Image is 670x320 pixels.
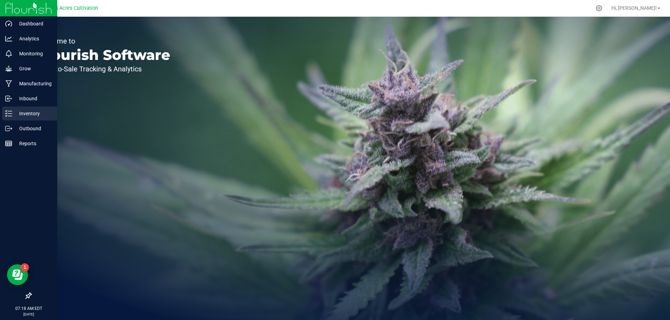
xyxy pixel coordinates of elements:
inline-svg: Outbound [5,125,12,132]
iframe: Resource center unread badge [21,263,29,272]
inline-svg: Grow [5,65,12,72]
p: Outbound [12,124,54,133]
inline-svg: Manufacturing [5,80,12,87]
span: Hi, [PERSON_NAME]! [611,5,657,11]
span: Green Acres Cultivation [44,5,98,11]
div: Manage settings [595,5,603,11]
inline-svg: Monitoring [5,50,12,57]
inline-svg: Inbound [5,95,12,102]
p: Reports [12,139,54,148]
p: Seed-to-Sale Tracking & Analytics [38,65,170,72]
p: Dashboard [12,19,54,28]
p: Monitoring [12,49,54,58]
p: Inbound [12,94,54,103]
p: Inventory [12,109,54,118]
p: Grow [12,64,54,73]
p: 07:18 AM EDT [3,305,54,312]
p: Flourish Software [38,48,170,62]
iframe: Resource center [7,264,28,285]
p: Welcome to [38,38,170,45]
inline-svg: Analytics [5,35,12,42]
p: [DATE] [3,312,54,317]
inline-svg: Reports [5,140,12,147]
p: Analytics [12,34,54,43]
p: Manufacturing [12,79,54,88]
inline-svg: Inventory [5,110,12,117]
inline-svg: Dashboard [5,20,12,27]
